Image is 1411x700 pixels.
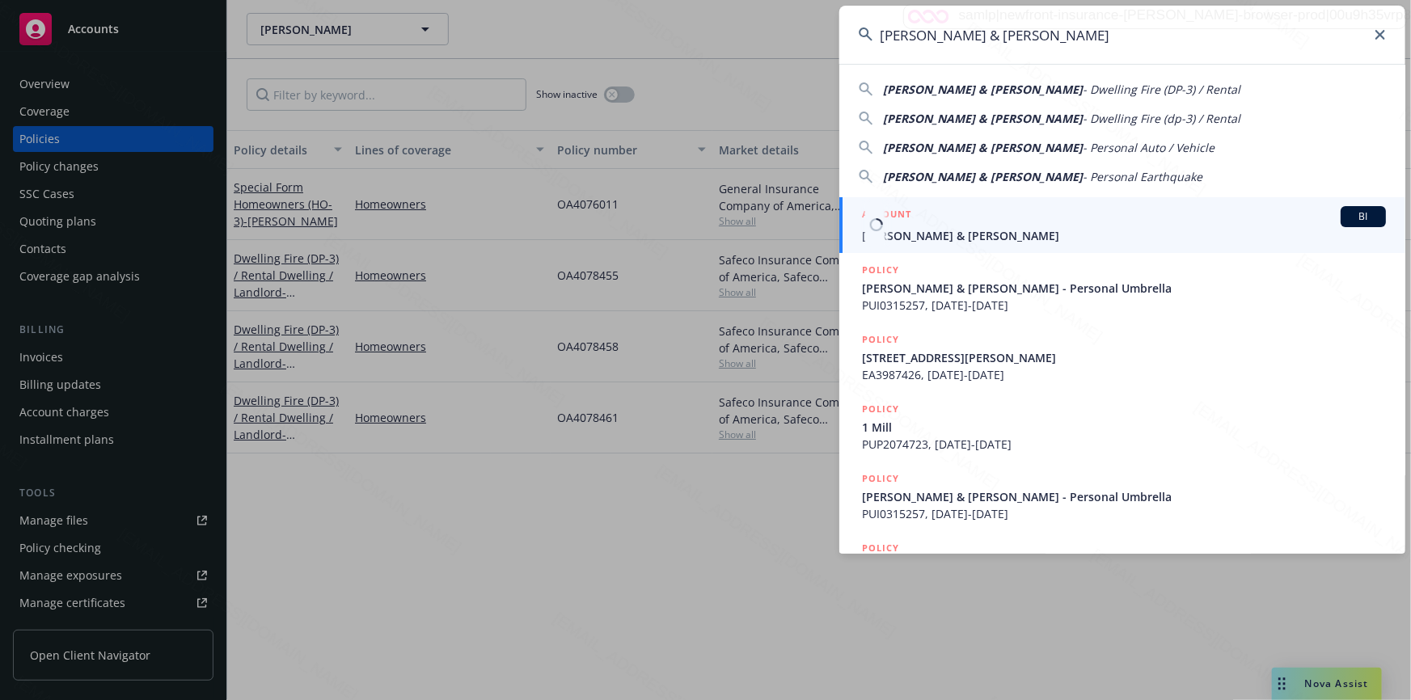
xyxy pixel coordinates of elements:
[1083,82,1240,97] span: - Dwelling Fire (DP-3) / Rental
[862,366,1386,383] span: EA3987426, [DATE]-[DATE]
[862,262,899,278] h5: POLICY
[883,169,1083,184] span: [PERSON_NAME] & [PERSON_NAME]
[839,392,1405,462] a: POLICY1 MillPUP2074723, [DATE]-[DATE]
[862,227,1386,244] span: [PERSON_NAME] & [PERSON_NAME]
[862,349,1386,366] span: [STREET_ADDRESS][PERSON_NAME]
[839,253,1405,323] a: POLICY[PERSON_NAME] & [PERSON_NAME] - Personal UmbrellaPUI0315257, [DATE]-[DATE]
[883,82,1083,97] span: [PERSON_NAME] & [PERSON_NAME]
[862,297,1386,314] span: PUI0315257, [DATE]-[DATE]
[1347,209,1379,224] span: BI
[1083,169,1202,184] span: - Personal Earthquake
[883,111,1083,126] span: [PERSON_NAME] & [PERSON_NAME]
[862,206,911,226] h5: ACCOUNT
[862,419,1386,436] span: 1 Mill
[839,197,1405,253] a: ACCOUNTBI[PERSON_NAME] & [PERSON_NAME]
[862,540,899,556] h5: POLICY
[862,488,1386,505] span: [PERSON_NAME] & [PERSON_NAME] - Personal Umbrella
[839,531,1405,601] a: POLICY
[883,140,1083,155] span: [PERSON_NAME] & [PERSON_NAME]
[862,436,1386,453] span: PUP2074723, [DATE]-[DATE]
[862,470,899,487] h5: POLICY
[839,462,1405,531] a: POLICY[PERSON_NAME] & [PERSON_NAME] - Personal UmbrellaPUI0315257, [DATE]-[DATE]
[862,401,899,417] h5: POLICY
[839,6,1405,64] input: Search...
[1083,111,1240,126] span: - Dwelling Fire (dp-3) / Rental
[1083,140,1215,155] span: - Personal Auto / Vehicle
[862,505,1386,522] span: PUI0315257, [DATE]-[DATE]
[862,331,899,348] h5: POLICY
[862,280,1386,297] span: [PERSON_NAME] & [PERSON_NAME] - Personal Umbrella
[839,323,1405,392] a: POLICY[STREET_ADDRESS][PERSON_NAME]EA3987426, [DATE]-[DATE]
